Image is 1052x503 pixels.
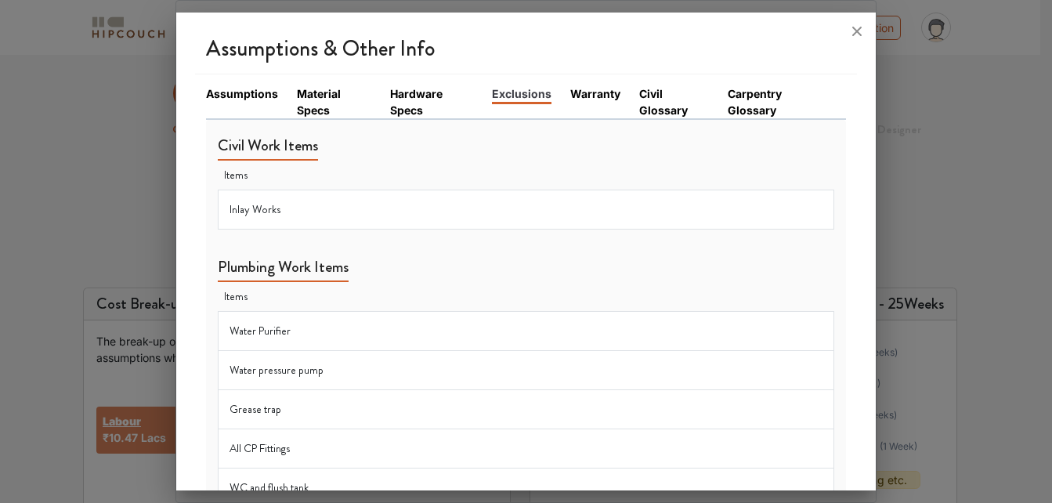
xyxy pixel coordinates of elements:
td: Water pressure pump [218,350,833,389]
a: Assumptions [206,85,278,102]
a: Civil Glossary [639,85,710,118]
a: Hardware Specs [390,85,473,118]
a: Warranty [570,85,620,102]
h5: Plumbing Work Items [218,258,349,282]
a: Carpentry Glossary [728,85,827,118]
th: Items [218,282,833,312]
td: All CP Fittings [218,429,833,468]
td: Grease trap [218,389,833,429]
a: Material Specs [297,85,371,118]
h5: Civil Work Items [218,136,318,161]
a: Exclusions [492,85,551,104]
th: Items [218,161,833,190]
td: Water Purifier [218,311,833,350]
td: Inlay Works [218,190,833,229]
